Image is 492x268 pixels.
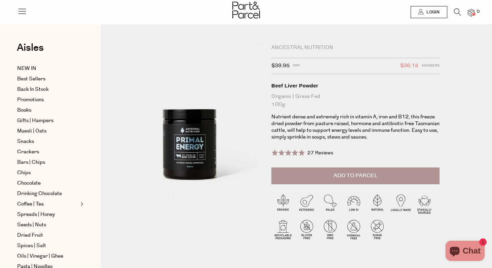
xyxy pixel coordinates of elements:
[17,85,49,93] span: Back In Stock
[17,65,36,73] span: NEW IN
[444,241,487,263] inbox-online-store-chat: Shopify online store chat
[17,96,78,104] a: Promotions
[17,221,78,229] a: Seeds | Nuts
[17,242,78,250] a: Spices | Salt
[17,106,31,114] span: Books
[366,192,389,216] img: P_P-ICONS-Live_Bec_V11_Natural.svg
[422,62,440,70] span: Members
[271,44,440,51] div: Ancestral Nutrition
[17,96,44,104] span: Promotions
[17,158,78,166] a: Bars | Chips
[17,148,39,156] span: Crackers
[17,75,45,83] span: Best Sellers
[271,167,440,184] button: Add to Parcel
[468,9,475,16] a: 0
[334,172,378,180] span: Add to Parcel
[17,200,78,208] a: Coffee | Tea
[17,85,78,93] a: Back In Stock
[17,190,78,198] a: Drinking Chocolate
[17,252,78,260] a: Oils | Vinegar | Ghee
[342,192,366,216] img: P_P-ICONS-Live_Bec_V11_Low_Gi.svg
[271,114,440,141] p: Nutrient dense and extremely rich in vitamin A, iron and B12, this freeze dried powder from pastu...
[307,150,333,156] span: 27 Reviews
[17,117,78,125] a: Gifts | Hampers
[342,218,366,241] img: P_P-ICONS-Live_Bec_V11_Chemical_Free.svg
[17,252,63,260] span: Oils | Vinegar | Ghee
[413,192,436,216] img: P_P-ICONS-Live_Bec_V11_Ethically_Sourced.svg
[293,62,300,70] span: RRP
[17,179,78,187] a: Chocolate
[17,190,62,198] span: Drinking Chocolate
[17,127,46,135] span: Muesli | Oats
[17,158,45,166] span: Bars | Chips
[17,200,44,208] span: Coffee | Tea
[17,117,53,125] span: Gifts | Hampers
[295,218,318,241] img: P_P-ICONS-Live_Bec_V11_Gluten_Free.svg
[17,138,34,146] span: Snacks
[17,65,78,73] a: NEW IN
[271,218,295,241] img: P_P-ICONS-Live_Bec_V11_Recyclable_Packaging.svg
[366,218,389,241] img: P_P-ICONS-Live_Bec_V11_Sugar_Free.svg
[17,231,43,239] span: Dried Fruit
[389,192,413,216] img: P_P-ICONS-Live_Bec_V11_Locally_Made_2.svg
[17,138,78,146] a: Snacks
[17,242,46,250] span: Spices | Salt
[475,9,481,15] span: 0
[17,148,78,156] a: Crackers
[318,218,342,241] img: P_P-ICONS-Live_Bec_V11_GMO_Free.svg
[79,200,83,208] button: Expand/Collapse Coffee | Tea
[17,169,31,177] span: Chips
[17,231,78,239] a: Dried Fruit
[17,106,78,114] a: Books
[17,210,78,219] a: Spreads | Honey
[17,40,44,55] span: Aisles
[17,43,44,60] a: Aisles
[17,179,41,187] span: Chocolate
[232,2,260,18] img: Part&Parcel
[121,44,261,210] img: Beef Liver Powder
[271,92,440,109] div: Organic | Grass Fed 100g
[17,221,46,229] span: Seeds | Nuts
[318,192,342,216] img: P_P-ICONS-Live_Bec_V11_Paleo.svg
[17,210,55,219] span: Spreads | Honey
[425,9,440,15] span: Login
[271,62,290,70] span: $39.95
[271,192,295,216] img: P_P-ICONS-Live_Bec_V11_Organic.svg
[17,169,78,177] a: Chips
[271,82,440,89] div: Beef Liver Powder
[295,192,318,216] img: P_P-ICONS-Live_Bec_V11_Ketogenic.svg
[17,127,78,135] a: Muesli | Oats
[17,75,78,83] a: Best Sellers
[411,6,447,18] a: Login
[400,62,418,70] span: $36.15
